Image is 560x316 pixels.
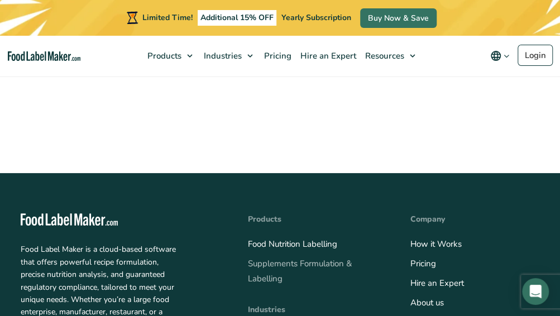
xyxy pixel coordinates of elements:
a: Hire an Expert [410,277,464,289]
a: Resources [360,36,421,76]
a: Pricing [259,36,295,76]
span: Yearly Subscription [281,12,351,23]
h4: Products [248,213,377,225]
a: Products [142,36,198,76]
span: Industries [200,50,243,61]
img: Food Label Maker - white [21,213,118,226]
a: Buy Now & Save [360,8,437,28]
span: Limited Time! [142,12,193,23]
h4: Company [410,213,539,225]
a: Industries [198,36,259,76]
a: Food Nutrition Labelling [248,238,337,250]
span: Additional 15% OFF [198,10,276,26]
span: Products [144,50,183,61]
h4: Industries [248,304,377,315]
span: Hire an Expert [297,50,357,61]
a: About us [410,297,444,308]
span: Resources [362,50,405,61]
div: Open Intercom Messenger [522,278,549,305]
a: Pricing [410,258,436,269]
span: Pricing [261,50,293,61]
a: Supplements Formulation & Labelling [248,258,352,284]
a: How it Works [410,238,462,250]
a: Login [518,45,553,66]
a: Hire an Expert [295,36,360,76]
